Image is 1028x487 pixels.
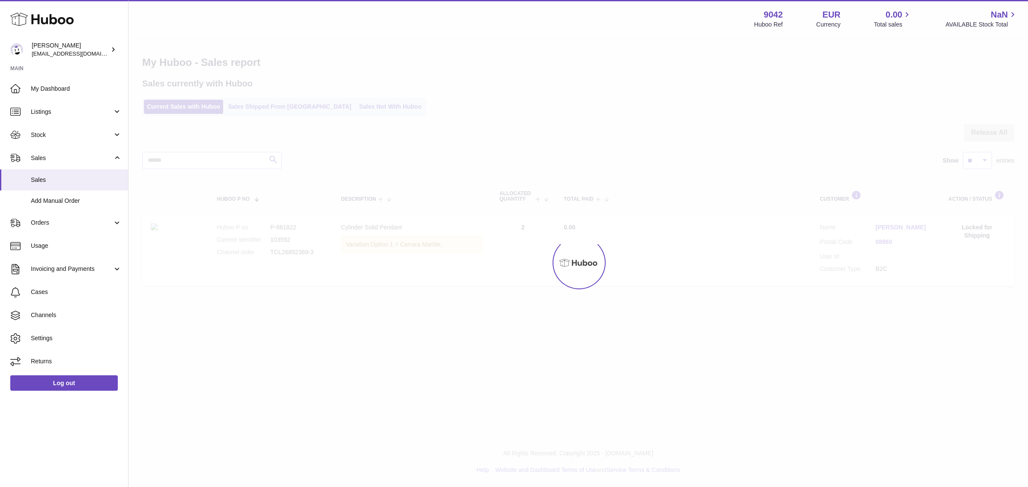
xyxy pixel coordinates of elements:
[31,288,122,296] span: Cases
[10,43,23,56] img: internalAdmin-9042@internal.huboo.com
[32,42,109,58] div: [PERSON_NAME]
[816,21,841,29] div: Currency
[31,154,113,162] span: Sales
[32,50,126,57] span: [EMAIL_ADDRESS][DOMAIN_NAME]
[31,357,122,365] span: Returns
[822,9,840,21] strong: EUR
[31,334,122,342] span: Settings
[31,85,122,93] span: My Dashboard
[886,9,902,21] span: 0.00
[31,265,113,273] span: Invoicing and Payments
[31,176,122,184] span: Sales
[31,197,122,205] span: Add Manual Order
[764,9,783,21] strong: 9042
[31,242,122,250] span: Usage
[945,9,1018,29] a: NaN AVAILABLE Stock Total
[945,21,1018,29] span: AVAILABLE Stock Total
[874,9,912,29] a: 0.00 Total sales
[31,219,113,227] span: Orders
[31,311,122,319] span: Channels
[31,108,113,116] span: Listings
[10,375,118,391] a: Log out
[31,131,113,139] span: Stock
[754,21,783,29] div: Huboo Ref
[874,21,912,29] span: Total sales
[991,9,1008,21] span: NaN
